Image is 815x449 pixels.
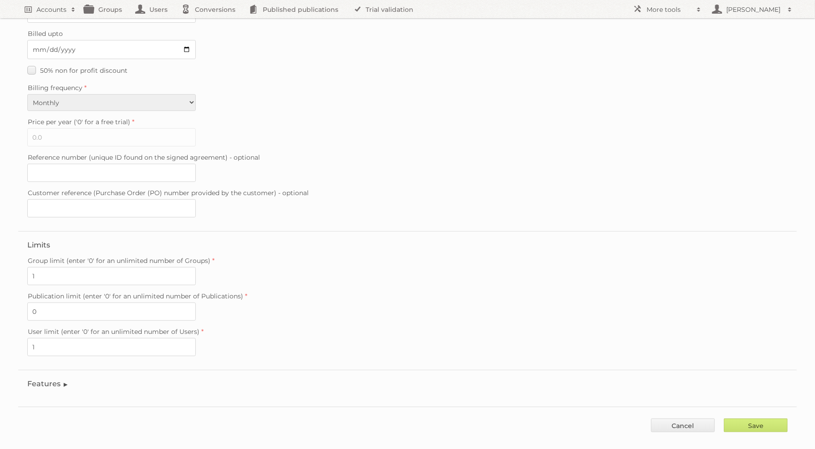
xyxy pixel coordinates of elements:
legend: Features [27,379,69,388]
h2: [PERSON_NAME] [724,5,783,14]
span: Billing frequency [28,84,82,92]
span: Price per year ('0' for a free trial) [28,118,130,126]
span: Reference number (unique ID found on the signed agreement) - optional [28,153,260,161]
span: Billed upto [28,30,63,38]
span: User limit (enter '0' for an unlimited number of Users) [28,328,199,336]
h2: Accounts [36,5,66,14]
span: Publication limit (enter '0' for an unlimited number of Publications) [28,292,243,300]
a: Cancel [651,419,715,432]
legend: Limits [27,241,50,249]
input: Save [724,419,788,432]
h2: More tools [647,5,692,14]
span: 50% non for profit discount [40,66,127,75]
span: Group limit (enter '0' for an unlimited number of Groups) [28,257,210,265]
span: Customer reference (Purchase Order (PO) number provided by the customer) - optional [28,189,309,197]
